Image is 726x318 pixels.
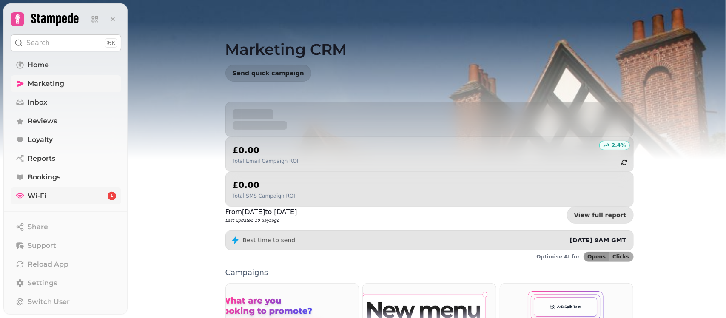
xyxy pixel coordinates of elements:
span: [DATE] 9AM GMT [570,237,626,244]
a: Reviews [11,113,121,130]
span: Home [28,60,49,70]
p: Last updated 10 days ago [225,217,297,224]
span: Reviews [28,116,57,126]
span: Support [28,241,56,251]
a: Settings [11,275,121,292]
span: Reports [28,153,55,164]
button: Search⌘K [11,34,121,51]
span: Inbox [28,97,47,108]
p: 2.4 % [612,142,626,149]
span: Settings [28,278,57,288]
span: Loyalty [28,135,53,145]
span: Reload App [28,259,68,270]
span: Wi-Fi [28,191,46,201]
button: Share [11,219,121,236]
p: Optimise AI for [537,253,580,260]
span: Send quick campaign [233,70,304,76]
div: ⌘K [105,38,117,48]
p: From [DATE] to [DATE] [225,207,297,217]
h1: Marketing CRM [225,20,634,58]
p: Total SMS Campaign ROI [233,193,295,199]
button: Opens [584,252,609,261]
span: Marketing [28,79,64,89]
h2: £0.00 [233,179,295,191]
span: Clicks [612,254,629,259]
button: Clicks [609,252,633,261]
button: Support [11,237,121,254]
span: Share [28,222,48,232]
p: Search [26,38,50,48]
p: Total Email Campaign ROI [233,158,299,165]
a: Inbox [11,94,121,111]
span: Switch User [28,297,70,307]
span: 1 [111,193,113,199]
a: View full report [567,207,634,224]
button: Reload App [11,256,121,273]
a: Reports [11,150,121,167]
button: Switch User [11,293,121,310]
button: Send quick campaign [225,65,311,82]
a: Home [11,57,121,74]
span: Bookings [28,172,60,182]
a: Loyalty [11,131,121,148]
p: Campaigns [225,269,634,276]
a: Wi-Fi1 [11,187,121,204]
button: refresh [617,155,632,170]
p: Best time to send [243,236,296,244]
h2: £0.00 [233,144,299,156]
span: Opens [588,254,606,259]
a: Marketing [11,75,121,92]
a: Bookings [11,169,121,186]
